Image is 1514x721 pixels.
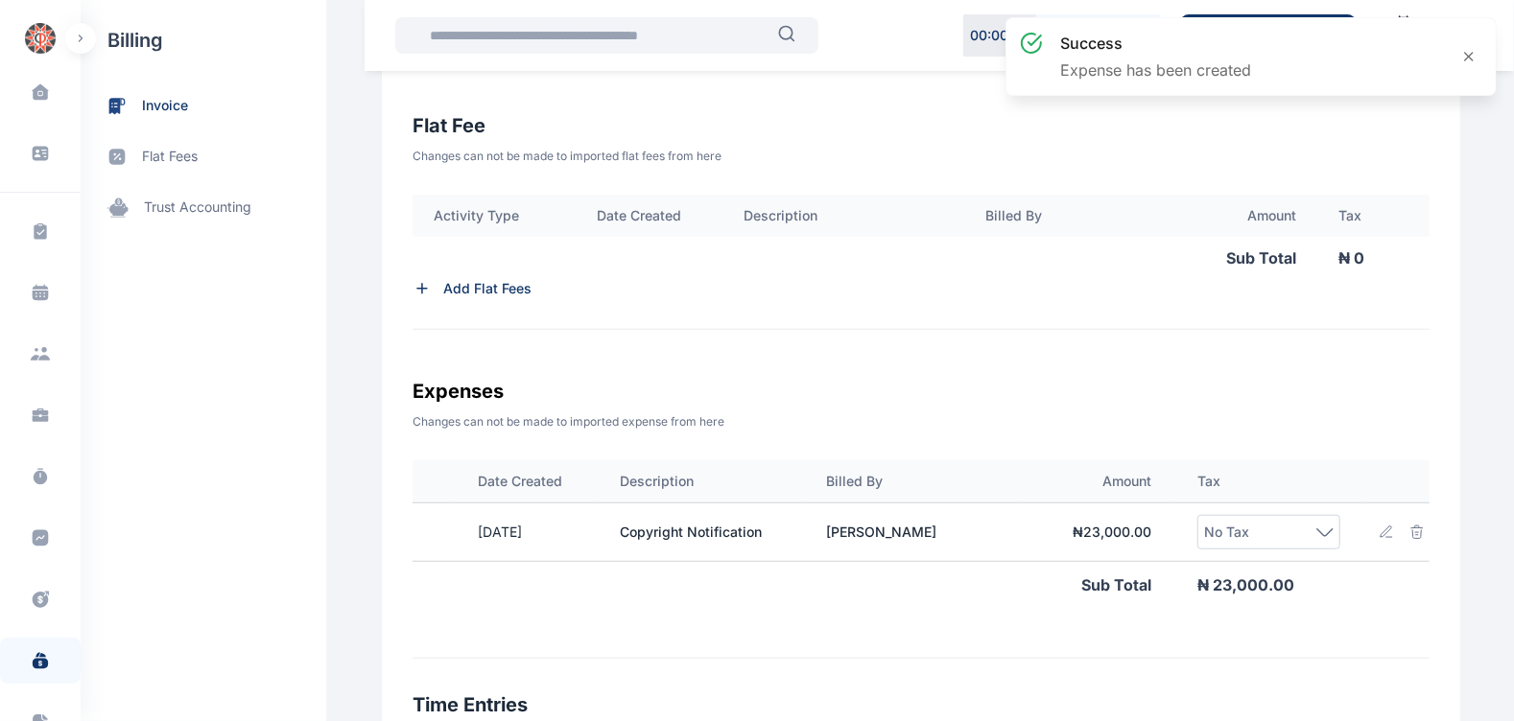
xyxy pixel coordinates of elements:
[413,376,1430,407] h3: Expenses
[970,26,1029,45] p: 00 : 00 : 00
[1060,32,1251,55] h3: success
[1409,524,1425,540] img: delete-trash.e91de609.svg
[598,460,804,503] th: Description
[81,131,326,182] a: flat fees
[1022,503,1174,562] td: ₦ 23,000.00
[598,503,804,562] td: Copyright Notification
[413,149,1430,164] p: Changes can not be made to imported flat fees from here
[413,195,576,237] th: Activity Type
[803,460,1022,503] th: Billed By
[1226,246,1296,269] p: Sub Total
[413,414,1430,430] p: Changes can not be made to imported expense from here
[142,96,188,116] span: invoice
[1156,195,1317,237] th: Amount
[443,279,532,298] p: Add Flat Fees
[1022,460,1174,503] th: Amount
[803,503,1022,562] td: [PERSON_NAME]
[142,147,198,167] span: flat fees
[1174,460,1364,503] th: Tax
[1317,195,1487,237] th: Tax
[81,182,326,233] a: trust accounting
[576,195,722,237] th: Date Created
[455,503,597,562] td: [DATE]
[1081,573,1151,596] p: Sub Total
[1204,521,1249,544] span: No Tax
[964,195,1156,237] th: Billed By
[413,689,1430,720] h3: Time Entries
[413,110,1430,141] h3: Flat Fee
[1197,573,1418,596] p: ₦ 23,000.00
[1060,58,1251,81] p: Expense has been created
[722,195,964,237] th: Description
[81,81,326,131] a: invoice
[1371,7,1436,64] a: Calendar
[455,460,597,503] th: Date Created
[144,198,251,218] span: trust accounting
